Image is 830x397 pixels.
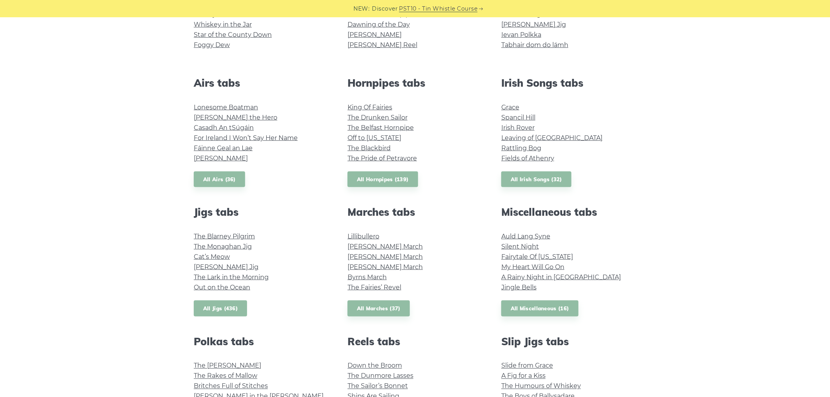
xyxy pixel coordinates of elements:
[348,104,392,111] a: King Of Fairies
[501,171,572,188] a: All Irish Songs (32)
[348,206,482,218] h2: Marches tabs
[501,372,546,380] a: A Fig for a Kiss
[194,41,230,49] a: Foggy Dew
[194,104,258,111] a: Lonesome Boatman
[354,4,370,13] span: NEW:
[501,362,553,370] a: Slide from Grace
[194,284,250,291] a: Out on the Ocean
[194,155,248,162] a: [PERSON_NAME]
[399,4,478,13] a: PST10 - Tin Whistle Course
[194,382,268,390] a: Britches Full of Stitches
[194,372,257,380] a: The Rakes of Mallow
[194,144,253,152] a: Fáinne Geal an Lae
[501,206,636,218] h2: Miscellaneous tabs
[348,362,402,370] a: Down the Broom
[348,171,418,188] a: All Hornpipes (139)
[194,124,254,131] a: Casadh An tSúgáin
[348,41,417,49] a: [PERSON_NAME] Reel
[372,4,398,13] span: Discover
[501,284,537,291] a: Jingle Bells
[348,243,423,250] a: [PERSON_NAME] March
[348,114,408,121] a: The Drunken Sailor
[501,124,535,131] a: Irish Rover
[501,155,554,162] a: Fields of Athenry
[194,273,269,281] a: The Lark in the Morning
[194,243,252,250] a: The Monaghan Jig
[501,114,535,121] a: Spancil Hill
[194,300,247,317] a: All Jigs (436)
[501,263,564,271] a: My Heart Will Go On
[194,134,298,142] a: For Ireland I Won’t Say Her Name
[348,155,417,162] a: The Pride of Petravore
[348,382,408,390] a: The Sailor’s Bonnet
[501,11,541,18] a: The Kesh Jig
[501,21,566,28] a: [PERSON_NAME] Jig
[501,144,541,152] a: Rattling Bog
[194,206,329,218] h2: Jigs tabs
[194,114,277,121] a: [PERSON_NAME] the Hero
[194,21,252,28] a: Whiskey in the Jar
[194,335,329,348] h2: Polkas tabs
[501,104,519,111] a: Grace
[194,233,255,240] a: The Blarney Pilgrim
[348,11,414,18] a: The Sailor’s Hornpipe
[348,273,387,281] a: Byrns March
[348,21,410,28] a: Dawning of the Day
[194,77,329,89] h2: Airs tabs
[194,11,228,18] a: Galway Girl
[348,372,413,380] a: The Dunmore Lasses
[501,335,636,348] h2: Slip Jigs tabs
[194,171,245,188] a: All Airs (36)
[501,253,573,260] a: Fairytale Of [US_STATE]
[348,77,482,89] h2: Hornpipes tabs
[501,31,541,38] a: Ievan Polkka
[501,243,539,250] a: Silent Night
[348,124,414,131] a: The Belfast Hornpipe
[348,300,410,317] a: All Marches (37)
[348,144,391,152] a: The Blackbird
[348,253,423,260] a: [PERSON_NAME] March
[194,31,272,38] a: Star of the County Down
[348,284,401,291] a: The Fairies’ Revel
[348,233,379,240] a: Lillibullero
[194,362,261,370] a: The [PERSON_NAME]
[501,134,602,142] a: Leaving of [GEOGRAPHIC_DATA]
[501,77,636,89] h2: Irish Songs tabs
[501,233,550,240] a: Auld Lang Syne
[348,31,402,38] a: [PERSON_NAME]
[501,382,581,390] a: The Humours of Whiskey
[501,41,568,49] a: Tabhair dom do lámh
[194,263,258,271] a: [PERSON_NAME] Jig
[348,134,401,142] a: Off to [US_STATE]
[194,253,230,260] a: Cat’s Meow
[501,300,579,317] a: All Miscellaneous (16)
[501,273,621,281] a: A Rainy Night in [GEOGRAPHIC_DATA]
[348,263,423,271] a: [PERSON_NAME] March
[348,335,482,348] h2: Reels tabs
